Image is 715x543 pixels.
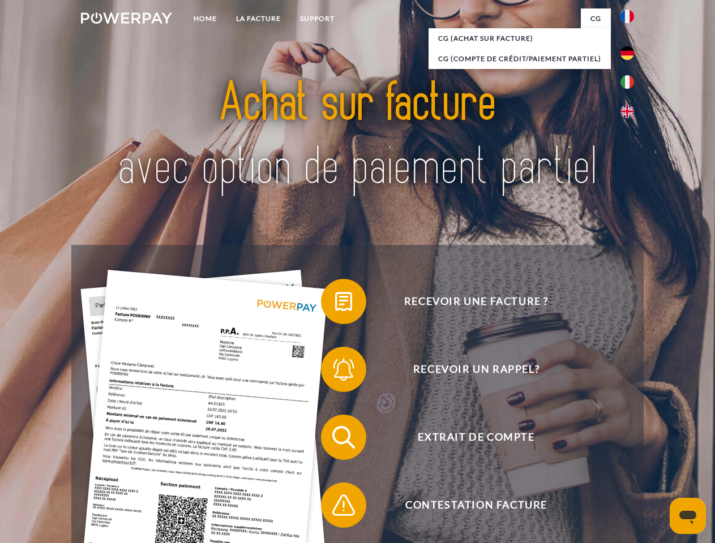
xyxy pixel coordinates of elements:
[321,482,615,528] button: Contestation Facture
[429,28,611,49] a: CG (achat sur facture)
[581,8,611,29] a: CG
[337,482,615,528] span: Contestation Facture
[226,8,290,29] a: LA FACTURE
[108,54,607,217] img: title-powerpay_fr.svg
[184,8,226,29] a: Home
[337,347,615,392] span: Recevoir un rappel?
[290,8,344,29] a: Support
[429,49,611,69] a: CG (Compte de crédit/paiement partiel)
[337,415,615,460] span: Extrait de compte
[81,12,172,24] img: logo-powerpay-white.svg
[321,415,615,460] button: Extrait de compte
[329,287,358,316] img: qb_bill.svg
[620,105,634,118] img: en
[329,355,358,383] img: qb_bell.svg
[329,491,358,519] img: qb_warning.svg
[620,46,634,60] img: de
[329,423,358,451] img: qb_search.svg
[620,10,634,23] img: fr
[670,498,706,534] iframe: Bouton de lancement de la fenêtre de messagerie
[321,347,615,392] button: Recevoir un rappel?
[337,279,615,324] span: Recevoir une facture ?
[321,279,615,324] button: Recevoir une facture ?
[620,75,634,89] img: it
